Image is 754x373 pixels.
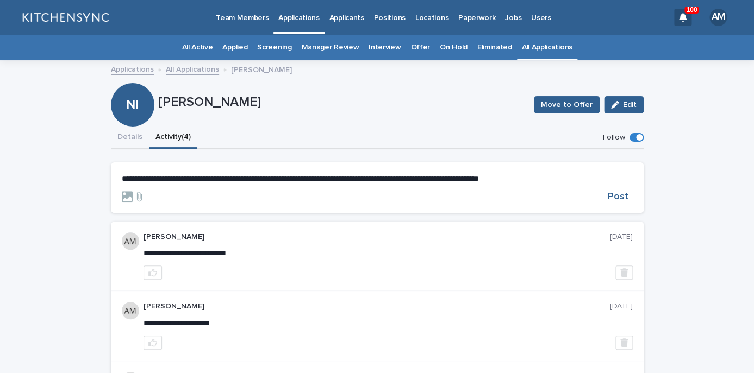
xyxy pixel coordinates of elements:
button: Move to Offer [534,96,600,113]
a: Offer [410,35,429,60]
button: Post [603,192,633,201]
a: Applications [111,62,154,75]
button: Delete post [615,265,633,280]
button: Delete post [615,336,633,350]
button: Details [111,127,149,149]
p: Follow [603,133,625,142]
a: Manager Review [301,35,359,60]
a: Screening [257,35,291,60]
a: All Active [182,35,213,60]
p: [PERSON_NAME] [144,302,610,311]
a: Interview [369,35,401,60]
a: Eliminated [477,35,512,60]
p: [DATE] [610,302,633,311]
a: On Hold [440,35,468,60]
p: [PERSON_NAME] [144,232,610,242]
p: [DATE] [610,232,633,242]
a: All Applications [522,35,572,60]
div: NI [111,53,154,112]
img: lGNCzQTxQVKGkIr0XjOy [22,7,109,28]
button: Edit [604,96,644,113]
a: Applied [222,35,247,60]
div: 100 [674,9,691,26]
span: Move to Offer [541,99,593,110]
button: Activity (4) [149,127,197,149]
span: Edit [623,101,637,109]
p: [PERSON_NAME] [231,63,292,75]
span: Post [608,192,628,201]
button: like this post [144,265,162,280]
button: like this post [144,336,162,350]
p: 100 [686,6,697,14]
p: [PERSON_NAME] [159,94,525,110]
div: AM [709,9,727,26]
a: All Applications [166,62,219,75]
